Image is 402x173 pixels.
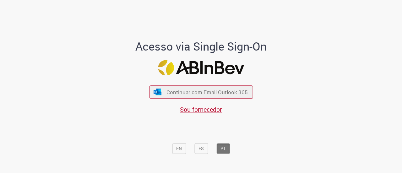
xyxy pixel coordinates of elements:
img: ícone Azure/Microsoft 360 [153,89,162,95]
a: Sou fornecedor [180,105,222,114]
span: Continuar com Email Outlook 365 [166,89,248,96]
h1: Acesso via Single Sign-On [114,40,288,53]
button: EN [172,143,186,154]
button: ES [194,143,208,154]
button: PT [216,143,230,154]
button: ícone Azure/Microsoft 360 Continuar com Email Outlook 365 [149,86,253,99]
img: Logo ABInBev [158,60,244,75]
